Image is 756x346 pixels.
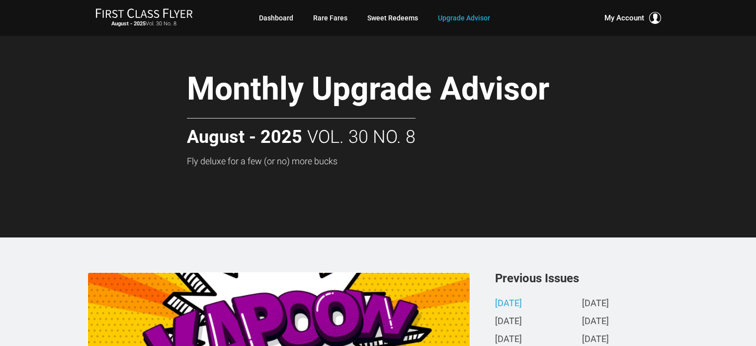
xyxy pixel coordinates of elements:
img: First Class Flyer [95,8,193,18]
h3: Previous Issues [495,272,669,284]
span: My Account [604,12,644,24]
strong: August - 2025 [187,127,302,147]
strong: August - 2025 [111,20,146,27]
a: [DATE] [495,299,522,309]
a: [DATE] [582,317,609,327]
h3: Fly deluxe for a few (or no) more bucks [187,156,619,166]
a: Upgrade Advisor [438,9,490,27]
h2: Vol. 30 No. 8 [187,118,416,147]
a: [DATE] [582,335,609,345]
a: Dashboard [259,9,293,27]
a: First Class FlyerAugust - 2025Vol. 30 No. 8 [95,8,193,28]
a: Rare Fares [313,9,347,27]
a: Sweet Redeems [367,9,418,27]
a: [DATE] [582,299,609,309]
a: [DATE] [495,317,522,327]
h1: Monthly Upgrade Advisor [187,72,619,110]
small: Vol. 30 No. 8 [95,20,193,27]
button: My Account [604,12,661,24]
a: [DATE] [495,335,522,345]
